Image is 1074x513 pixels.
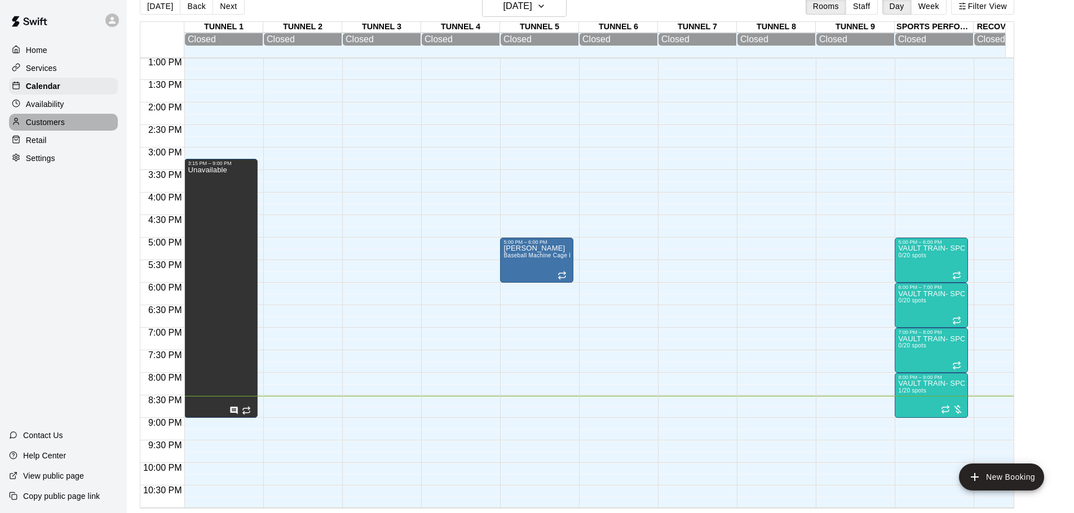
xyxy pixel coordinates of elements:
[145,215,185,225] span: 4:30 PM
[503,239,570,245] div: 5:00 PM – 6:00 PM
[9,150,118,167] a: Settings
[145,350,185,360] span: 7:30 PM
[140,463,184,472] span: 10:00 PM
[952,361,961,370] span: Recurring event
[579,22,658,33] div: TUNNEL 6
[9,114,118,131] a: Customers
[145,125,185,135] span: 2:30 PM
[26,135,47,146] p: Retail
[952,271,961,280] span: Recurring event
[26,44,47,56] p: Home
[23,490,100,502] p: Copy public page link
[267,34,339,44] div: Closed
[9,96,118,113] a: Availability
[145,305,185,315] span: 6:30 PM
[898,329,965,335] div: 7:00 PM – 8:00 PM
[895,22,974,33] div: SPORTS PERFORMANCE GYM
[242,406,251,415] span: Recurring event
[898,387,926,394] span: 1/20 spots filled
[503,252,586,258] span: Baseball Machine Cage Rental
[819,34,891,44] div: Closed
[184,22,263,33] div: TUNNEL 1
[816,22,895,33] div: TUNNEL 9
[895,373,968,418] div: 8:00 PM – 9:00 PM: VAULT TRAIN- SPORTS PERFORMANCE TRAINING
[503,34,576,44] div: Closed
[26,63,57,74] p: Services
[145,418,185,427] span: 9:00 PM
[661,34,733,44] div: Closed
[145,440,185,450] span: 9:30 PM
[977,34,1049,44] div: Closed
[23,470,84,481] p: View public page
[895,238,968,283] div: 5:00 PM – 6:00 PM: VAULT TRAIN- SPORTS PERFORMANCE TRAINING
[9,78,118,95] a: Calendar
[145,260,185,270] span: 5:30 PM
[23,430,63,441] p: Contact Us
[26,117,65,128] p: Customers
[500,238,573,283] div: 5:00 PM – 6:00 PM: Isaac
[26,81,60,92] p: Calendar
[941,405,950,414] span: Recurring event
[342,22,421,33] div: TUNNEL 3
[425,34,497,44] div: Closed
[898,297,926,304] span: 0/20 spots filled
[145,80,185,90] span: 1:30 PM
[229,406,238,415] svg: Has notes
[898,342,926,349] span: 0/20 spots filled
[9,60,118,77] a: Services
[658,22,737,33] div: TUNNEL 7
[188,34,260,44] div: Closed
[145,283,185,292] span: 6:00 PM
[23,450,66,461] p: Help Center
[145,148,185,157] span: 3:00 PM
[558,271,567,280] span: Recurring event
[895,328,968,373] div: 7:00 PM – 8:00 PM: VAULT TRAIN- SPORTS PERFORMANCE TRAINING
[9,132,118,149] a: Retail
[898,284,965,290] div: 6:00 PM – 7:00 PM
[737,22,816,33] div: TUNNEL 8
[188,160,254,166] div: 3:15 PM – 9:00 PM
[421,22,500,33] div: TUNNEL 4
[898,34,970,44] div: Closed
[184,159,258,418] div: 3:15 PM – 9:00 PM: Unavailable
[145,57,185,67] span: 1:00 PM
[145,238,185,247] span: 5:00 PM
[26,99,64,110] p: Availability
[9,42,118,59] a: Home
[895,283,968,328] div: 6:00 PM – 7:00 PM: VAULT TRAIN- SPORTS PERFORMANCE TRAINING
[145,328,185,337] span: 7:00 PM
[145,193,185,202] span: 4:00 PM
[974,22,1053,33] div: RECOVERY ROOM
[898,374,965,380] div: 8:00 PM – 9:00 PM
[145,373,185,382] span: 8:00 PM
[263,22,342,33] div: TUNNEL 2
[898,252,926,258] span: 0/20 spots filled
[500,22,579,33] div: TUNNEL 5
[898,239,965,245] div: 5:00 PM – 6:00 PM
[740,34,812,44] div: Closed
[145,102,185,112] span: 2:00 PM
[952,316,961,325] span: Recurring event
[145,170,185,180] span: 3:30 PM
[140,485,184,495] span: 10:30 PM
[26,153,55,164] p: Settings
[582,34,655,44] div: Closed
[346,34,418,44] div: Closed
[145,395,185,405] span: 8:30 PM
[959,463,1044,490] button: add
